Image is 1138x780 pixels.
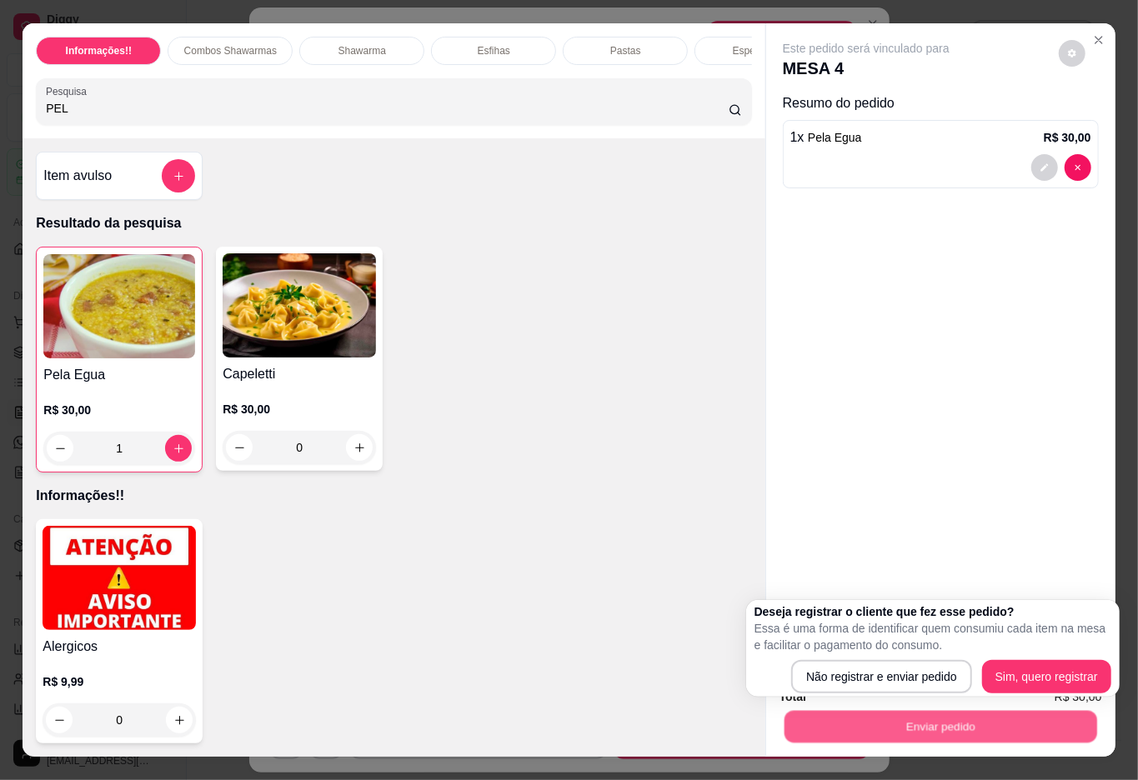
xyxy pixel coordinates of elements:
[43,402,195,418] p: R$ 30,00
[43,673,196,690] p: R$ 9,99
[791,660,972,693] button: Não registrar e enviar pedido
[808,131,862,144] span: Pela Egua
[780,690,806,703] strong: Total
[1031,154,1058,181] button: decrease-product-quantity
[43,365,195,385] h4: Pela Egua
[1085,27,1112,53] button: Close
[346,434,373,461] button: increase-product-quantity
[783,40,950,57] p: Este pedido será vinculado para
[1044,129,1091,146] p: R$ 30,00
[1065,154,1091,181] button: decrease-product-quantity
[36,486,751,506] p: Informações!!
[166,707,193,733] button: increase-product-quantity
[783,57,950,80] p: MESA 4
[46,100,729,117] input: Pesquisa
[754,603,1111,620] h2: Deseja registrar o cliente que fez esse pedido?
[43,166,112,186] h4: Item avulso
[46,84,93,98] label: Pesquisa
[338,44,386,57] p: Shawarma
[982,660,1111,693] button: Sim, quero registrar
[165,435,192,462] button: increase-product-quantity
[46,707,73,733] button: decrease-product-quantity
[162,159,195,192] button: add-separate-item
[733,44,782,57] p: Espetinhos
[47,435,73,462] button: decrease-product-quantity
[784,711,1096,743] button: Enviar pedido
[36,213,751,233] p: Resultado da pesquisa
[610,44,641,57] p: Pastas
[184,44,277,57] p: Combos Shawarmas
[43,637,196,657] h4: Alergicos
[66,44,132,57] p: Informações!!
[754,620,1111,653] p: Essa é uma forma de identificar quem consumiu cada item na mesa e facilitar o pagamento do consumo.
[1059,40,1085,67] button: decrease-product-quantity
[43,526,196,630] img: product-image
[226,434,253,461] button: decrease-product-quantity
[478,44,510,57] p: Esfihas
[223,401,376,417] p: R$ 30,00
[783,93,1099,113] p: Resumo do pedido
[223,253,376,357] img: product-image
[790,127,862,147] p: 1 x
[43,254,195,358] img: product-image
[223,364,376,384] h4: Capeletti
